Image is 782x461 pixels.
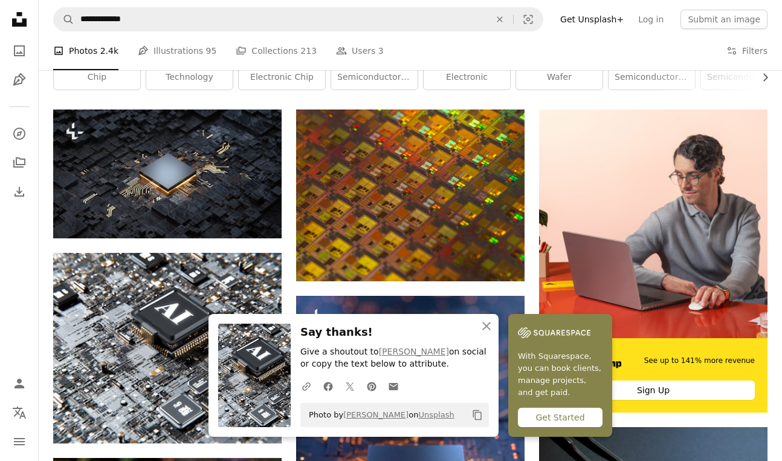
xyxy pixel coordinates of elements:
[206,44,217,57] span: 95
[7,151,31,175] a: Collections
[7,401,31,425] button: Language
[644,356,755,366] span: See up to 141% more revenue
[53,253,282,443] img: a computer chip with the letter a on top of it
[138,31,216,70] a: Illustrations 95
[508,314,612,437] a: With Squarespace, you can book clients, manage projects, and get paid.Get Started
[53,168,282,179] a: Central Computer Processors CPU concept. 3d rendering,conceptual image.
[317,374,339,398] a: Share on Facebook
[7,371,31,396] a: Log in / Sign up
[514,8,543,31] button: Visual search
[54,65,140,90] a: chip
[631,10,671,29] a: Log in
[552,381,755,400] div: Sign Up
[300,44,317,57] span: 213
[53,7,543,31] form: Find visuals sitewide
[418,410,454,419] a: Unsplash
[467,405,488,425] button: Copy to clipboard
[236,31,317,70] a: Collections 213
[331,65,418,90] a: semiconductor wafer
[680,10,767,29] button: Submit an image
[339,374,361,398] a: Share on Twitter
[516,65,603,90] a: wafer
[7,68,31,92] a: Illustrations
[239,65,325,90] a: electronic chip
[518,324,590,342] img: file-1747939142011-51e5cc87e3c9
[53,342,282,353] a: a computer chip with the letter a on top of it
[518,350,603,399] span: With Squarespace, you can book clients, manage projects, and get paid.
[303,405,454,425] span: Photo by on
[296,110,525,281] img: a close up of a pattern of small squares
[518,408,603,427] div: Get Started
[336,31,384,70] a: Users 3
[296,190,525,201] a: a close up of a pattern of small squares
[726,31,767,70] button: Filters
[361,374,383,398] a: Share on Pinterest
[539,110,767,338] img: file-1722962848292-892f2e7827caimage
[300,324,489,341] h3: Say thanks!
[539,110,767,413] a: See up to 141% more revenueSign Up
[609,65,695,90] a: semiconductor chip
[343,410,409,419] a: [PERSON_NAME]
[383,374,404,398] a: Share over email
[7,7,31,34] a: Home — Unsplash
[486,8,513,31] button: Clear
[379,347,449,356] a: [PERSON_NAME]
[7,430,31,454] button: Menu
[54,8,74,31] button: Search Unsplash
[424,65,510,90] a: electronic
[53,110,282,238] img: Central Computer Processors CPU concept. 3d rendering,conceptual image.
[300,346,489,370] p: Give a shoutout to on social or copy the text below to attribute.
[7,180,31,204] a: Download History
[754,65,767,90] button: scroll list to the right
[7,122,31,146] a: Explore
[553,10,631,29] a: Get Unsplash+
[378,44,384,57] span: 3
[146,65,233,90] a: technology
[7,39,31,63] a: Photos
